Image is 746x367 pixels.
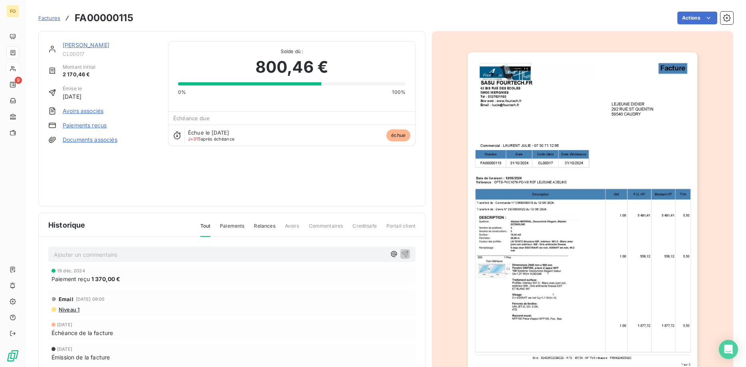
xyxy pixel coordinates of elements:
[57,268,85,273] span: 19 déc. 2024
[63,51,158,57] span: CL00017
[63,85,82,92] span: Émise le
[352,222,377,236] span: Creditsafe
[386,222,416,236] span: Portail client
[254,222,275,236] span: Relances
[309,222,343,236] span: Commentaires
[173,115,210,121] span: Échéance due
[63,71,95,79] span: 2 170,46 €
[38,14,60,22] a: Factures
[719,340,738,359] div: Open Intercom Messenger
[63,92,82,101] span: [DATE]
[200,222,211,237] span: Tout
[59,296,73,302] span: Email
[188,129,229,136] span: Échue le [DATE]
[6,5,19,18] div: FO
[58,306,79,313] span: Niveau 1
[48,220,85,230] span: Historique
[255,55,328,79] span: 800,46 €
[188,136,201,142] span: J+315
[188,137,234,141] span: après échéance
[386,129,410,141] span: échue
[91,275,121,283] span: 1 370,00 €
[677,12,717,24] button: Actions
[63,42,109,48] a: [PERSON_NAME]
[51,275,90,283] span: Paiement reçu
[220,222,244,236] span: Paiements
[178,48,406,55] span: Solde dû :
[57,322,72,327] span: [DATE]
[38,15,60,21] span: Factures
[63,63,95,71] span: Montant initial
[392,89,406,96] span: 100%
[51,329,113,337] span: Échéance de la facture
[76,297,105,302] span: [DATE] 09:05
[285,222,299,236] span: Avoirs
[178,89,186,96] span: 0%
[6,349,19,362] img: Logo LeanPay
[75,11,133,25] h3: FA00000115
[57,347,72,351] span: [DATE]
[63,107,103,115] a: Avoirs associés
[15,77,22,84] span: 9
[63,121,107,129] a: Paiements reçus
[51,353,110,361] span: Émission de la facture
[63,136,117,144] a: Documents associés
